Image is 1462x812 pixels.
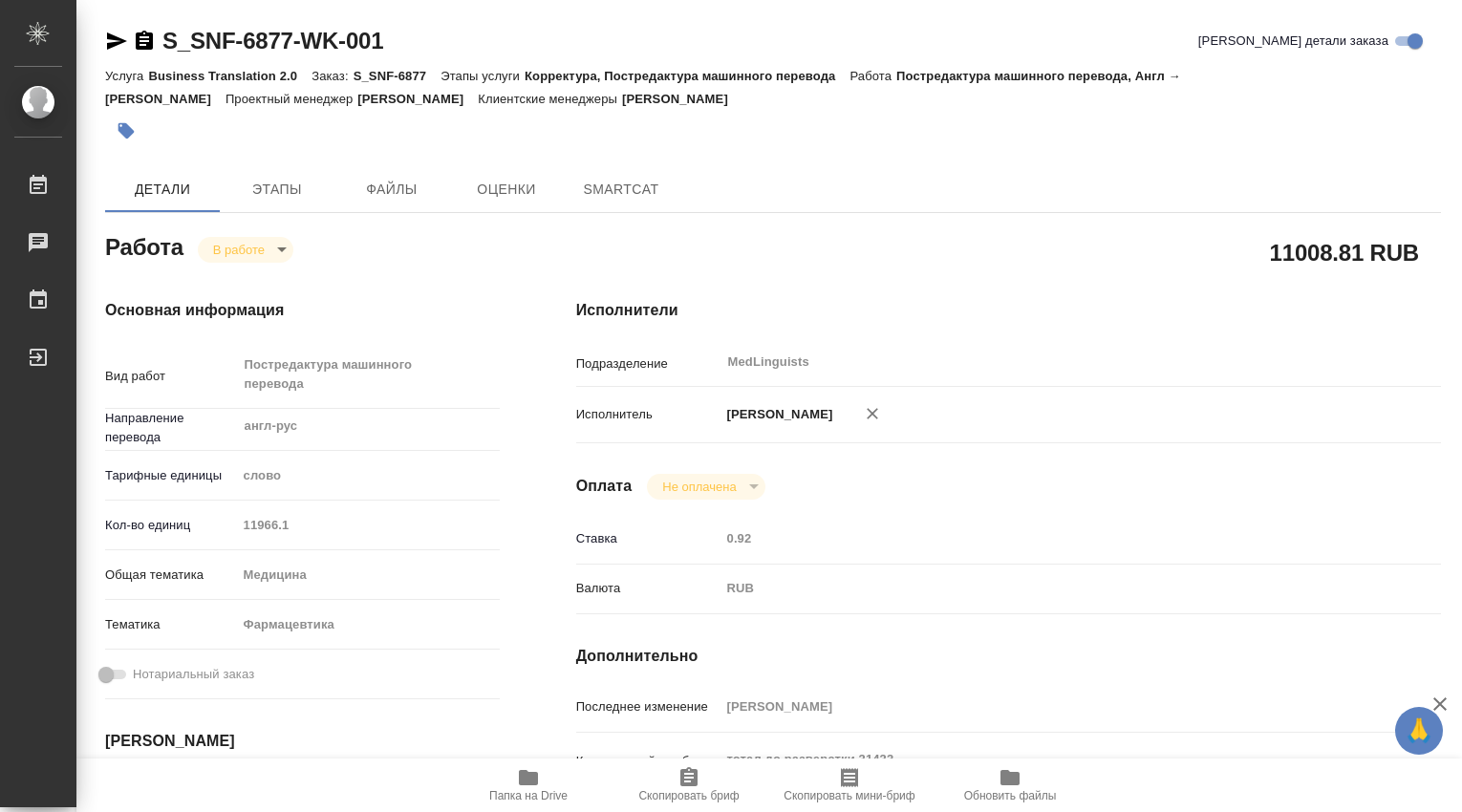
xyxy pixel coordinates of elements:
p: Вид работ [105,367,237,386]
button: Скопировать ссылку для ЯМессенджера [105,30,128,53]
p: [PERSON_NAME] [720,405,833,424]
button: Папка на Drive [448,759,609,812]
p: [PERSON_NAME] [357,92,478,106]
p: Услуга [105,69,148,83]
p: Business Translation 2.0 [148,69,312,83]
div: RUB [720,572,1369,605]
span: Этапы [231,178,323,202]
h2: Работа [105,228,183,263]
p: Клиентские менеджеры [478,92,622,106]
p: Ставка [576,529,720,548]
span: Детали [117,178,208,202]
span: Оценки [461,178,552,202]
div: В работе [647,474,764,500]
input: Пустое поле [720,524,1369,552]
p: Исполнитель [576,405,720,424]
input: Пустое поле [720,693,1369,720]
span: Скопировать мини-бриф [784,789,914,802]
textarea: тотал до разверстки 31433 [720,743,1369,776]
p: Направление перевода [105,409,237,447]
p: S_SNF-6877 [354,69,441,83]
span: Скопировать бриф [638,789,739,802]
span: Папка на Drive [489,789,568,802]
p: Работа [849,69,896,83]
p: Общая тематика [105,566,237,585]
p: [PERSON_NAME] [622,92,742,106]
button: Не оплачена [656,479,742,495]
p: Проектный менеджер [226,92,357,106]
h4: [PERSON_NAME] [105,730,500,753]
p: Последнее изменение [576,697,720,716]
h4: Основная информация [105,299,500,322]
button: Скопировать бриф [609,759,769,812]
button: Обновить файлы [930,759,1090,812]
span: 🙏 [1403,711,1435,751]
button: 🙏 [1395,707,1443,755]
p: Корректура, Постредактура машинного перевода [525,69,849,83]
h4: Дополнительно [576,645,1441,668]
span: Нотариальный заказ [133,665,254,684]
h2: 11008.81 RUB [1270,236,1419,268]
p: Кол-во единиц [105,516,237,535]
span: Файлы [346,178,438,202]
h4: Оплата [576,475,633,498]
button: Скопировать мини-бриф [769,759,930,812]
div: Фармацевтика [237,609,500,641]
p: Этапы услуги [441,69,525,83]
div: слово [237,459,500,492]
a: S_SNF-6877-WK-001 [162,28,383,53]
p: Подразделение [576,354,720,374]
button: Добавить тэг [105,110,147,152]
div: Медицина [237,559,500,591]
h4: Исполнители [576,299,1441,322]
input: Пустое поле [237,511,500,539]
button: Удалить исполнителя [851,393,893,435]
span: Обновить файлы [964,789,1057,802]
p: Валюта [576,579,720,598]
p: Тематика [105,615,237,634]
p: Комментарий к работе [576,752,720,771]
p: Тарифные единицы [105,466,237,485]
p: Заказ: [312,69,353,83]
div: В работе [198,237,293,263]
span: SmartCat [575,178,667,202]
button: В работе [207,242,270,258]
button: Скопировать ссылку [133,30,156,53]
span: [PERSON_NAME] детали заказа [1198,32,1388,51]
